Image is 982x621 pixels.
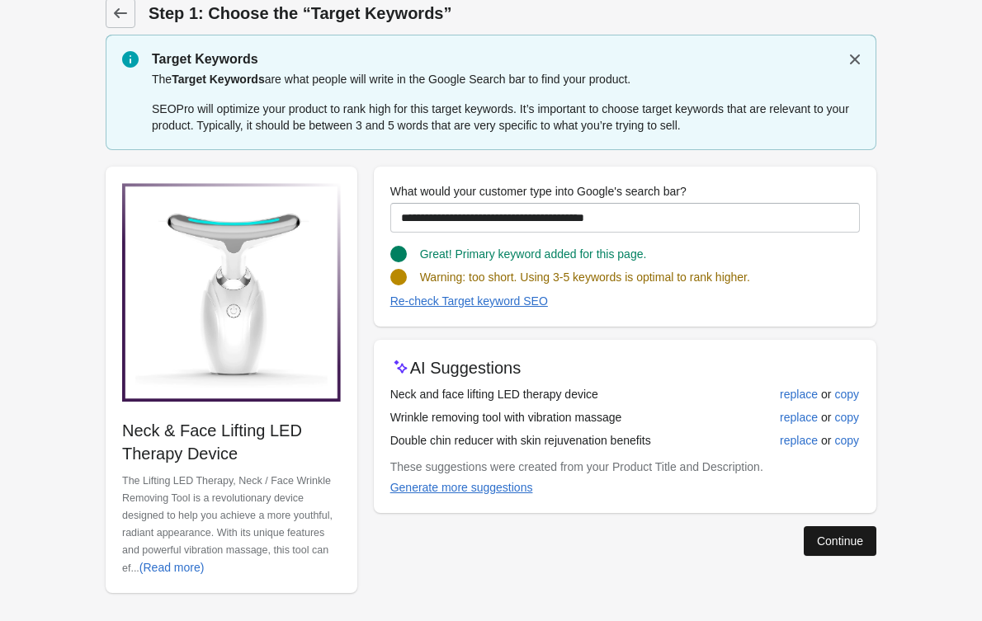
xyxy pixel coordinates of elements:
button: Generate more suggestions [384,473,540,502]
div: replace [780,411,818,424]
span: Target Keywords [172,73,265,86]
button: copy [828,426,866,455]
span: Warning: too short. Using 3-5 keywords is optimal to rank higher. [420,271,750,284]
div: replace [780,388,818,401]
button: replace [773,379,824,409]
label: What would your customer type into Google's search bar? [390,183,687,200]
button: replace [773,402,824,432]
img: 09.png [122,183,341,402]
h1: Step 1: Choose the “Target Keywords” [149,2,876,25]
span: or [818,386,834,402]
span: These suggestions were created from your Product Title and Description. [390,460,763,473]
div: copy [834,411,859,424]
div: Continue [817,534,863,548]
span: or [818,409,834,426]
button: Re-check Target keyword SEO [384,286,555,316]
span: The are what people will write in the Google Search bar to find your product. [152,73,630,86]
div: (Read more) [139,561,205,574]
span: Great! Primary keyword added for this page. [420,247,647,261]
td: Double chin reducer with skin rejuvenation benefits [390,429,751,452]
td: Neck and face lifting LED therapy device [390,383,751,406]
p: AI Suggestions [410,356,522,379]
div: copy [834,434,859,447]
p: Neck & Face Lifting LED Therapy Device [122,419,341,465]
div: Generate more suggestions [390,481,533,494]
td: Wrinkle removing tool with vibration massage [390,406,751,429]
button: Continue [804,526,876,556]
span: SEOPro will optimize your product to rank high for this target keywords. It’s important to choose... [152,102,849,132]
p: Target Keywords [152,49,860,69]
div: copy [834,388,859,401]
button: copy [828,402,866,432]
div: replace [780,434,818,447]
span: The Lifting LED Therapy, Neck / Face Wrinkle Removing Tool is a revolutionary device designed to ... [122,475,333,574]
button: copy [828,379,866,409]
button: replace [773,426,824,455]
button: (Read more) [133,553,211,582]
div: Re-check Target keyword SEO [390,294,548,308]
span: or [818,432,834,449]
